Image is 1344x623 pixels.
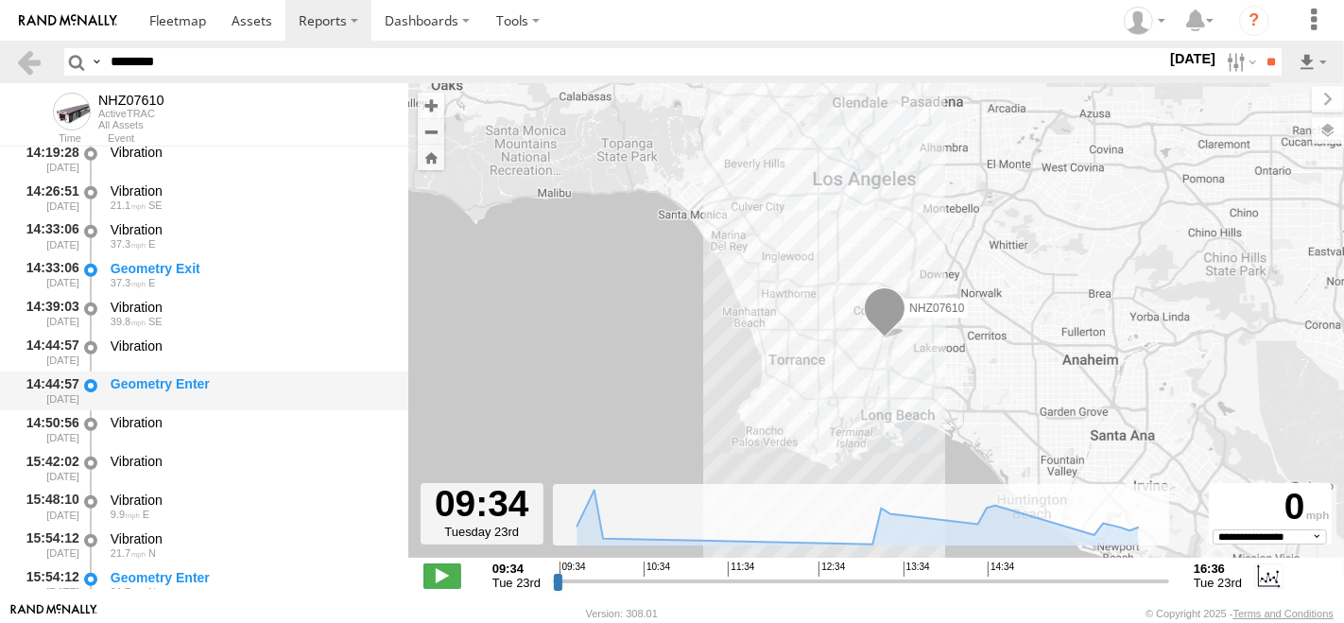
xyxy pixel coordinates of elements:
[1212,486,1329,529] div: 0
[111,337,390,355] div: Vibration
[15,296,81,331] div: 14:39:03 [DATE]
[1166,48,1219,69] label: [DATE]
[15,373,81,408] div: 14:44:57 [DATE]
[423,563,461,588] label: Play/Stop
[148,547,156,559] span: Heading: 358
[148,199,163,211] span: Heading: 139
[10,604,97,623] a: Visit our Website
[111,530,390,547] div: Vibration
[418,145,444,170] button: Zoom Home
[111,299,390,316] div: Vibration
[15,180,81,215] div: 14:26:51 [DATE]
[98,93,164,108] div: NHZ07610 - View Asset History
[818,562,845,577] span: 12:34
[143,509,149,520] span: Heading: 102
[1194,576,1242,590] span: Tue 23rd Sep 2025
[111,492,390,509] div: Vibration
[15,450,81,485] div: 15:42:02 [DATE]
[644,562,670,577] span: 10:34
[15,528,81,562] div: 15:54:12 [DATE]
[111,199,146,211] span: 21.1
[15,412,81,447] div: 14:50:56 [DATE]
[418,93,444,118] button: Zoom in
[1297,48,1329,76] label: Export results as...
[111,547,146,559] span: 21.7
[1117,7,1172,35] div: Zulema McIntosch
[111,238,146,250] span: 37.3
[111,316,146,327] span: 39.8
[111,569,390,586] div: Geometry Enter
[148,586,156,597] span: Heading: 358
[1233,608,1334,619] a: Terms and Conditions
[111,144,390,161] div: Vibration
[98,108,164,119] div: ActiveTRAC
[19,14,117,27] img: rand-logo.svg
[15,489,81,524] div: 15:48:10 [DATE]
[560,562,586,577] span: 09:34
[111,414,390,431] div: Vibration
[148,238,155,250] span: Heading: 85
[111,375,390,392] div: Geometry Enter
[1219,48,1260,76] label: Search Filter Options
[15,218,81,253] div: 14:33:06 [DATE]
[904,562,930,577] span: 13:34
[492,562,541,576] strong: 09:34
[15,134,81,144] div: Time
[111,586,146,597] span: 21.7
[492,576,541,590] span: Tue 23rd Sep 2025
[148,277,155,288] span: Heading: 85
[98,119,164,130] div: All Assets
[909,302,964,315] span: NHZ07610
[111,182,390,199] div: Vibration
[15,142,81,177] div: 14:19:28 [DATE]
[111,260,390,277] div: Geometry Exit
[15,257,81,292] div: 14:33:06 [DATE]
[15,335,81,370] div: 14:44:57 [DATE]
[148,316,163,327] span: Heading: 144
[108,134,408,144] div: Event
[111,221,390,238] div: Vibration
[1239,6,1269,36] i: ?
[111,509,140,520] span: 9.9
[728,562,754,577] span: 11:34
[89,48,104,76] label: Search Query
[586,608,658,619] div: Version: 308.01
[15,566,81,601] div: 15:54:12 [DATE]
[15,48,43,76] a: Back to previous Page
[111,277,146,288] span: 37.3
[418,118,444,145] button: Zoom out
[1194,562,1242,576] strong: 16:36
[1146,608,1334,619] div: © Copyright 2025 -
[988,562,1014,577] span: 14:34
[111,453,390,470] div: Vibration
